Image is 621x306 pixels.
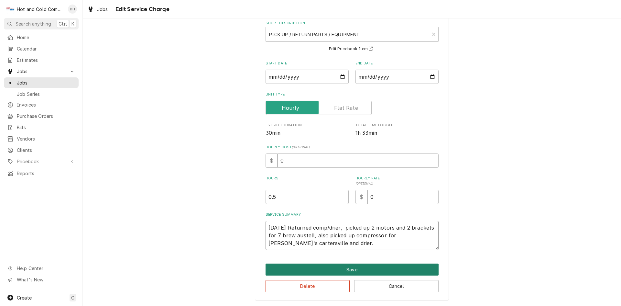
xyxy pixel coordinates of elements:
span: Pricebook [17,158,66,165]
span: Total Time Logged [355,123,439,128]
div: Est. Job Duration [266,123,349,137]
label: End Date [355,61,439,66]
span: Jobs [97,6,108,13]
a: Reports [4,168,79,179]
button: Delete [266,280,350,292]
span: K [71,20,74,27]
span: Calendar [17,45,75,52]
span: Total Time Logged [355,129,439,137]
span: Clients [17,147,75,153]
div: Hourly Cost [266,145,439,168]
a: Vendors [4,133,79,144]
span: Est. Job Duration [266,123,349,128]
label: Hourly Cost [266,145,439,150]
div: Start Date [266,61,349,84]
a: Calendar [4,43,79,54]
span: Ctrl [59,20,67,27]
span: 30min [266,130,281,136]
span: ( optional ) [355,182,374,185]
span: Reports [17,170,75,177]
input: yyyy-mm-dd [355,70,439,84]
span: Invoices [17,101,75,108]
div: Total Time Logged [355,123,439,137]
div: $ [355,190,367,204]
label: Service Summary [266,212,439,217]
div: Service Summary [266,212,439,250]
div: End Date [355,61,439,84]
div: DH [68,5,77,14]
button: Edit Pricebook Item [328,45,376,53]
span: Est. Job Duration [266,129,349,137]
div: Button Group Row [266,264,439,276]
span: Vendors [17,135,75,142]
a: Clients [4,145,79,155]
a: Purchase Orders [4,111,79,121]
label: Hourly Rate [355,176,439,186]
button: Cancel [354,280,439,292]
div: [object Object] [355,176,439,204]
a: Go to Pricebook [4,156,79,167]
button: Search anythingCtrlK [4,18,79,29]
label: Unit Type [266,92,439,97]
label: Short Description [266,21,439,26]
a: Go to Help Center [4,263,79,274]
textarea: [DATE] Returned comp/drier, picked up 2 motors and 2 brackets for 7 brew austell, also picked up ... [266,221,439,250]
label: Start Date [266,61,349,66]
a: Invoices [4,99,79,110]
button: Save [266,264,439,276]
a: Estimates [4,55,79,65]
a: Go to Jobs [4,66,79,77]
span: Search anything [16,20,51,27]
span: Job Series [17,91,75,97]
span: C [71,294,74,301]
input: yyyy-mm-dd [266,70,349,84]
a: Go to What's New [4,274,79,285]
span: Edit Service Charge [114,5,169,14]
div: Hot and Cold Commercial Kitchens, Inc. [17,6,64,13]
span: Create [17,295,32,300]
span: What's New [17,276,75,283]
span: Home [17,34,75,41]
label: Hours [266,176,349,186]
div: Button Group Row [266,276,439,292]
span: Help Center [17,265,75,272]
div: Button Group [266,264,439,292]
a: Job Series [4,89,79,99]
div: Daryl Harris's Avatar [68,5,77,14]
a: Bills [4,122,79,133]
div: Unit Type [266,92,439,115]
a: Home [4,32,79,43]
span: Bills [17,124,75,131]
a: Jobs [4,77,79,88]
div: Line Item Create/Update Form [266,5,439,250]
div: Short Description [266,21,439,53]
div: Hot and Cold Commercial Kitchens, Inc.'s Avatar [6,5,15,14]
div: H [6,5,15,14]
span: 1h 33min [355,130,377,136]
span: ( optional ) [292,145,310,149]
span: Jobs [17,68,66,75]
div: $ [266,153,278,168]
a: Jobs [85,4,111,15]
div: [object Object] [266,176,349,204]
span: Estimates [17,57,75,63]
span: Jobs [17,79,75,86]
span: Purchase Orders [17,113,75,119]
